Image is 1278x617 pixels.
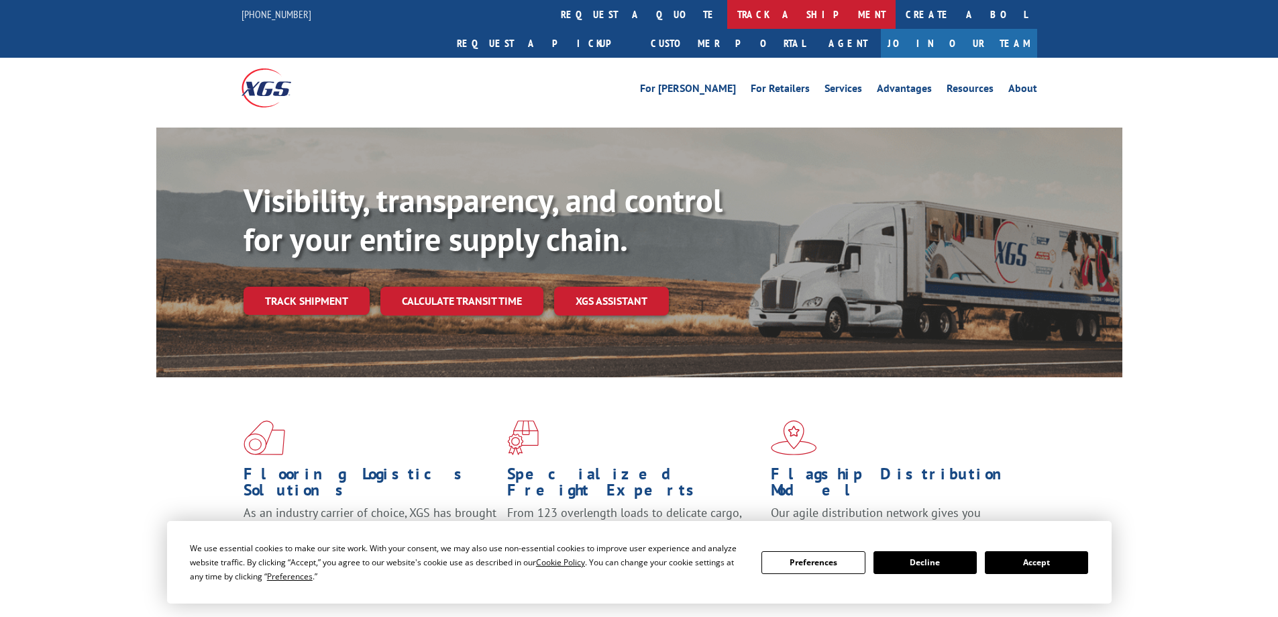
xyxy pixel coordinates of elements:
a: Resources [947,83,994,98]
a: Request a pickup [447,29,641,58]
a: Join Our Team [881,29,1037,58]
a: About [1008,83,1037,98]
div: Cookie Consent Prompt [167,521,1112,604]
p: From 123 overlength loads to delicate cargo, our experienced staff knows the best way to move you... [507,505,761,565]
button: Preferences [761,551,865,574]
img: xgs-icon-total-supply-chain-intelligence-red [244,420,285,455]
button: Accept [985,551,1088,574]
div: We use essential cookies to make our site work. With your consent, we may also use non-essential ... [190,541,745,583]
span: Our agile distribution network gives you nationwide inventory management on demand. [771,505,1018,536]
a: [PHONE_NUMBER] [242,7,311,21]
a: XGS ASSISTANT [554,287,669,316]
a: Services [824,83,862,98]
b: Visibility, transparency, and control for your entire supply chain. [244,179,723,260]
h1: Specialized Freight Experts [507,466,761,505]
img: xgs-icon-focused-on-flooring-red [507,420,539,455]
span: As an industry carrier of choice, XGS has brought innovation and dedication to flooring logistics... [244,505,496,553]
button: Decline [873,551,977,574]
span: Cookie Policy [536,557,585,568]
a: Agent [815,29,881,58]
a: Advantages [877,83,932,98]
a: Track shipment [244,287,370,315]
a: Calculate transit time [380,287,543,316]
h1: Flooring Logistics Solutions [244,466,497,505]
a: For [PERSON_NAME] [640,83,736,98]
h1: Flagship Distribution Model [771,466,1024,505]
span: Preferences [267,571,313,582]
a: For Retailers [751,83,810,98]
a: Customer Portal [641,29,815,58]
img: xgs-icon-flagship-distribution-model-red [771,420,817,455]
